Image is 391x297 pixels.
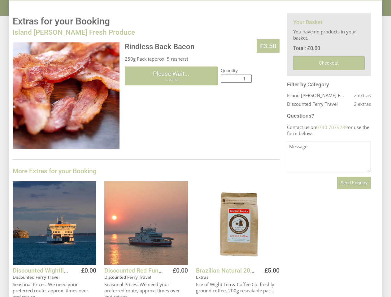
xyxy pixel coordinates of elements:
[287,81,371,88] h3: Filter by Category
[287,113,371,119] h3: Questions?
[293,19,323,25] a: Your Basket
[293,56,365,70] a: Checkout
[13,267,104,274] a: Discounted Wightlink Ferry Travel
[293,45,365,51] h4: Total: £0.00
[173,267,188,274] h4: £0.00
[13,16,110,27] a: Extras for your Booking
[13,42,119,149] img: Rindless Back Bacon
[104,181,188,265] img: Discounted Red Funnel Ferry Travel
[196,181,280,265] img: Brazilian Natural 200g
[337,177,371,189] button: Send Enquiry
[13,167,97,175] a: More Extras for your Booking
[81,267,96,274] h4: £0.00
[287,92,346,98] a: Island [PERSON_NAME] Fresh Produce
[341,180,367,186] span: Send Enquiry
[125,67,218,85] button: Please Wait...Loading
[13,28,135,36] a: Island [PERSON_NAME] Fresh Produce
[104,274,151,280] a: Discounted Ferry Travel
[104,267,200,274] a: Discounted Red Funnel Ferry Travel
[196,274,208,280] a: Extras
[221,68,280,73] label: Quantity
[264,267,280,274] h4: £5.00
[257,39,280,53] h2: £3.50
[125,56,280,62] p: 250g Pack (approx. 5 rashers)
[316,124,348,130] a: 0740 7079289
[293,28,365,41] p: You have no products in your basket.
[130,77,212,82] small: Loading
[287,124,371,136] p: Contact us on or use the form below.
[196,267,257,274] a: Brazilian Natural 200g
[287,101,346,107] a: Discounted Ferry Travel
[125,42,280,51] h1: Rindless Back Bacon
[153,70,189,77] span: Please Wait...
[346,101,371,107] p: 2 extras
[13,274,59,280] a: Discounted Ferry Travel
[13,181,96,265] img: Discounted Wightlink Ferry Travel
[346,92,371,98] p: 2 extras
